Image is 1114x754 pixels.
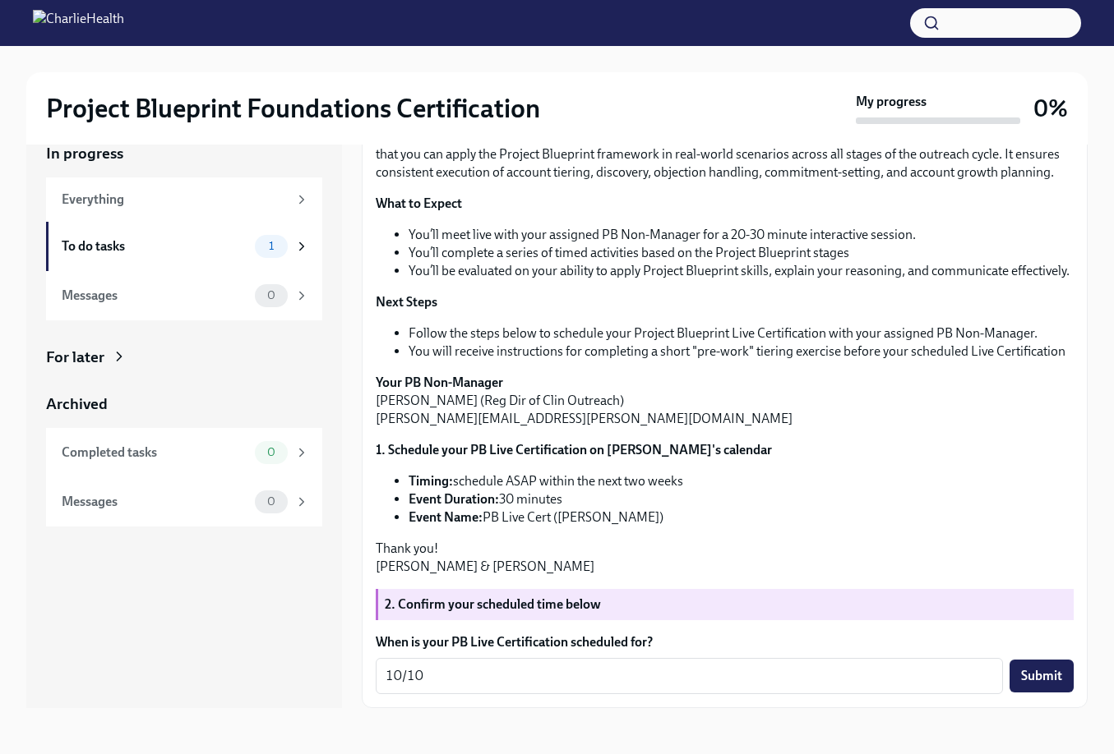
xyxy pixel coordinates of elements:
[409,324,1074,343] li: Follow the steps below to schedule your Project Blueprint Live Certification with your assigned P...
[409,343,1074,361] li: You will receive instructions for completing a short "pre-work" tiering exercise before your sche...
[1021,668,1062,684] span: Submit
[46,222,322,271] a: To do tasks1
[376,540,1074,576] p: Thank you! [PERSON_NAME] & [PERSON_NAME]
[409,491,499,507] strong: Event Duration:
[257,446,285,458] span: 0
[376,633,1074,651] label: When is your PB Live Certification scheduled for?
[46,92,540,125] h2: Project Blueprint Foundations Certification
[33,10,124,36] img: CharlieHealth
[1033,94,1068,123] h3: 0%
[46,347,104,368] div: For later
[376,374,1074,428] p: [PERSON_NAME] (Reg Dir of Clin Outreach) [PERSON_NAME][EMAIL_ADDRESS][PERSON_NAME][DOMAIN_NAME]
[409,472,1074,490] li: schedule ASAP within the next two weeks
[856,93,927,111] strong: My progress
[376,442,772,457] strong: 1. Schedule your PB Live Certification on [PERSON_NAME]'s calendar
[62,191,288,209] div: Everything
[46,177,322,222] a: Everything
[376,375,503,390] strong: Your PB Non-Manager
[376,127,1074,182] p: It's time to put your Project Blueprint skills to the test! The Project Blueprint Live Certificat...
[409,244,1074,262] li: You’ll complete a series of timed activities based on the Project Blueprint stages
[259,240,284,252] span: 1
[409,226,1074,244] li: You’ll meet live with your assigned PB Non-Manager for a 20-30 minute interactive session.
[46,477,322,526] a: Messages0
[376,294,437,310] strong: Next Steps
[386,666,993,686] textarea: 10/10
[409,262,1074,280] li: You’ll be evaluated on your ability to apply Project Blueprint skills, explain your reasoning, an...
[62,237,248,255] div: To do tasks
[46,428,322,477] a: Completed tasks0
[46,143,322,164] a: In progress
[376,195,462,211] strong: What to Expect
[62,287,248,305] div: Messages
[62,493,248,511] div: Messages
[409,473,453,489] strong: Timing:
[409,490,1074,508] li: 30 minutes
[46,347,322,368] a: For later
[257,495,285,508] span: 0
[62,444,248,462] div: Completed tasks
[1010,660,1074,692] button: Submit
[385,596,601,612] strong: 2. Confirm your scheduled time below
[409,509,483,525] strong: Event Name:
[409,508,1074,526] li: PB Live Cert ([PERSON_NAME])
[46,393,322,415] a: Archived
[46,271,322,320] a: Messages0
[257,289,285,301] span: 0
